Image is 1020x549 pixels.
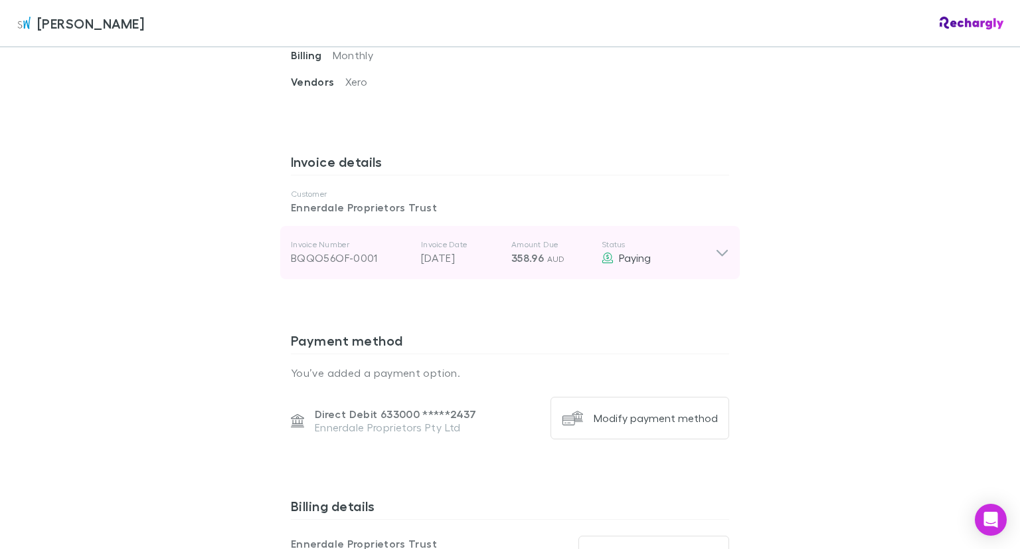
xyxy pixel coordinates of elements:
div: BQQO56OF-0001 [291,250,410,266]
h3: Billing details [291,498,729,519]
p: Invoice Number [291,239,410,250]
span: AUD [547,254,565,264]
div: Modify payment method [594,411,718,425]
span: Monthly [333,49,374,61]
span: Vendors [291,75,345,88]
div: Invoice NumberBQQO56OF-0001Invoice Date[DATE]Amount Due358.96 AUDStatusPaying [280,226,740,279]
p: Ennerdale Proprietors Pty Ltd [315,421,477,434]
span: [PERSON_NAME] [37,13,144,33]
button: Modify payment method [551,397,729,439]
h3: Invoice details [291,154,729,175]
p: Status [602,239,715,250]
p: Invoice Date [421,239,501,250]
span: Paying [619,251,651,264]
img: Rechargly Logo [940,17,1004,30]
span: Billing [291,49,333,62]
p: [DATE] [421,250,501,266]
span: Xero [345,75,367,88]
p: Ennerdale Proprietors Trust [291,199,729,215]
p: Amount Due [511,239,591,250]
p: Direct Debit 633000 ***** 2437 [315,407,477,421]
h3: Payment method [291,332,729,354]
div: Open Intercom Messenger [975,504,1007,536]
img: Modify payment method's Logo [562,407,583,429]
p: You’ve added a payment option. [291,365,729,381]
span: 358.96 [511,251,544,265]
img: Sinclair Wilson's Logo [16,15,32,31]
p: Customer [291,189,729,199]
